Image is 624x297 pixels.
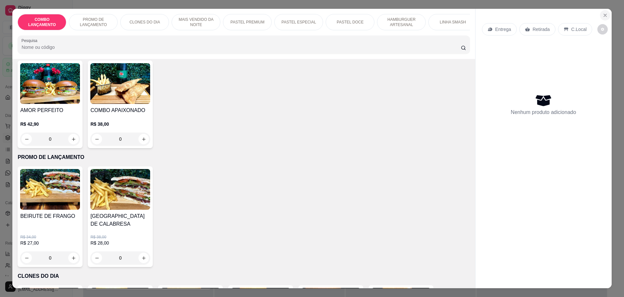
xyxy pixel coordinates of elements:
label: Pesquisa [21,38,40,43]
button: decrease-product-quantity [92,253,102,263]
img: product-image [20,63,80,104]
p: CLONES DO DIA [129,20,160,25]
p: R$ 27,00 [20,240,80,246]
p: PROMO DE LANÇAMENTO [18,153,470,161]
h4: COMBO APAIXONADO [90,106,150,114]
p: R$ 28,00 [90,240,150,246]
p: MAIS VENDIDO DA NOITE [177,17,215,27]
p: HAMBURGUER ARTESANAL [383,17,420,27]
p: CLONES DO DIA [18,272,470,280]
p: PASTEL ESPECIAL [281,20,316,25]
p: R$ 34,00 [20,234,80,240]
h4: BEIRUTE DE FRANGO [20,212,80,220]
button: increase-product-quantity [138,253,149,263]
p: PASTEL PREMIUM [230,20,265,25]
input: Pesquisa [21,44,461,50]
p: R$ 38,00 [90,234,150,240]
button: Close [600,10,610,21]
img: product-image [90,169,150,210]
p: PASTEL DOCE [337,20,364,25]
img: product-image [20,169,80,210]
h4: [GEOGRAPHIC_DATA] DE CALABRESA [90,212,150,228]
button: decrease-product-quantity [597,24,608,35]
p: C.Local [571,26,587,33]
p: R$ 38,00 [90,121,150,127]
p: R$ 42,90 [20,121,80,127]
button: increase-product-quantity [68,253,79,263]
p: LINHA SMASH [440,20,466,25]
h4: AMOR PERFEITO [20,106,80,114]
p: PROMO DE LANÇAMENTO [74,17,112,27]
img: product-image [90,63,150,104]
button: decrease-product-quantity [21,253,32,263]
p: Retirada [533,26,550,33]
p: COMBO LANÇAMENTO [23,17,61,27]
p: Nenhum produto adicionado [511,108,576,116]
p: Entrega [495,26,511,33]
